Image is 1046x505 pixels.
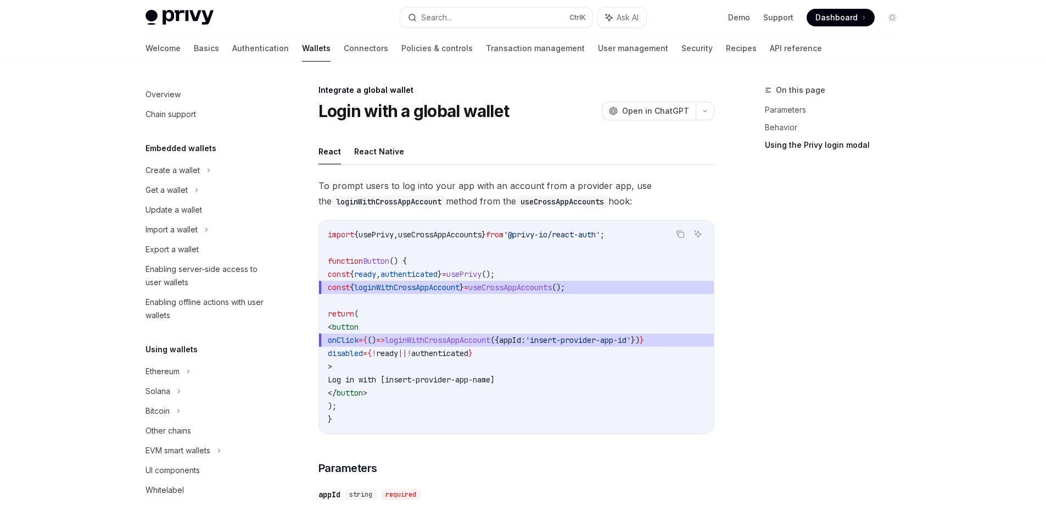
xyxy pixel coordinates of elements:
span: } [468,348,473,358]
span: button [337,388,363,398]
a: Enabling offline actions with user wallets [137,292,277,325]
code: useCrossAppAccounts [516,196,608,208]
span: function [328,256,363,266]
span: usePrivy [359,230,394,240]
span: button [332,322,359,332]
span: } [328,414,332,424]
span: } [482,230,486,240]
span: Parameters [318,460,377,476]
h1: Login with a global wallet [318,101,510,121]
a: Using the Privy login modal [765,136,910,154]
a: Behavior [765,119,910,136]
a: Whitelabel [137,480,277,500]
span: ready [376,348,398,358]
div: Search... [421,11,452,24]
span: from [486,230,504,240]
span: = [442,269,446,279]
a: Update a wallet [137,200,277,220]
span: </ [328,388,337,398]
div: Other chains [146,424,191,437]
span: = [464,282,468,292]
span: string [349,490,372,499]
code: loginWithCrossAppAccount [332,196,446,208]
button: Ask AI [691,227,705,241]
div: Update a wallet [146,203,202,217]
span: > [363,388,367,398]
span: , [376,269,381,279]
span: ({ [490,335,499,345]
div: Bitcoin [146,404,170,418]
span: loginWithCrossAppAccount [385,335,490,345]
a: Wallets [302,35,331,62]
span: authenticated [411,348,468,358]
div: appId [318,489,340,500]
div: Import a wallet [146,223,198,236]
a: Security [681,35,713,62]
button: Open in ChatGPT [602,102,696,120]
div: Whitelabel [146,484,184,497]
button: Toggle dark mode [883,9,901,26]
span: Dashboard [815,12,858,23]
a: UI components [137,460,277,480]
div: Chain support [146,108,196,121]
span: disabled [328,348,363,358]
span: ; [600,230,605,240]
a: Welcome [146,35,181,62]
a: Policies & controls [401,35,473,62]
span: import [328,230,354,240]
a: Export a wallet [137,240,277,259]
span: '@privy-io/react-auth' [504,230,600,240]
span: Button [363,256,389,266]
button: Search...CtrlK [400,8,592,27]
button: React Native [354,138,404,164]
div: required [381,489,421,500]
span: (); [552,282,565,292]
span: useCrossAppAccounts [468,282,552,292]
span: () { [389,256,407,266]
span: Ask AI [617,12,639,23]
div: EVM smart wallets [146,444,210,457]
span: useCrossAppAccounts [398,230,482,240]
span: Log in with [insert-provider-app-name] [328,375,495,385]
div: Solana [146,385,170,398]
span: const [328,269,350,279]
h5: Using wallets [146,343,198,356]
span: { [354,230,359,240]
span: { [363,335,367,345]
span: (); [482,269,495,279]
div: Enabling server-side access to user wallets [146,263,271,289]
div: Overview [146,88,181,101]
div: Export a wallet [146,243,199,256]
div: Get a wallet [146,184,188,197]
span: ! [407,348,411,358]
a: Transaction management [486,35,585,62]
img: light logo [146,10,214,25]
span: } [438,269,442,279]
span: { [350,269,354,279]
span: () [367,335,376,345]
button: Ask AI [598,8,646,27]
span: return [328,309,354,319]
span: 'insert-provider-app-id' [525,335,631,345]
a: Authentication [232,35,289,62]
span: > [328,362,332,371]
a: API reference [770,35,822,62]
span: = [363,348,367,358]
span: const [328,282,350,292]
span: usePrivy [446,269,482,279]
span: < [328,322,332,332]
span: ( [354,309,359,319]
div: Integrate a global wallet [318,85,714,96]
span: To prompt users to log into your app with an account from a provider app, use the method from the... [318,178,714,209]
a: Enabling server-side access to user wallets [137,259,277,292]
span: authenticated [381,269,438,279]
a: Other chains [137,421,277,441]
a: Overview [137,85,277,104]
span: onClick [328,335,359,345]
div: Enabling offline actions with user wallets [146,296,271,322]
span: loginWithCrossAppAccount [354,282,460,292]
span: }) [631,335,640,345]
span: Ctrl K [569,13,586,22]
span: = [359,335,363,345]
h5: Embedded wallets [146,142,216,155]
